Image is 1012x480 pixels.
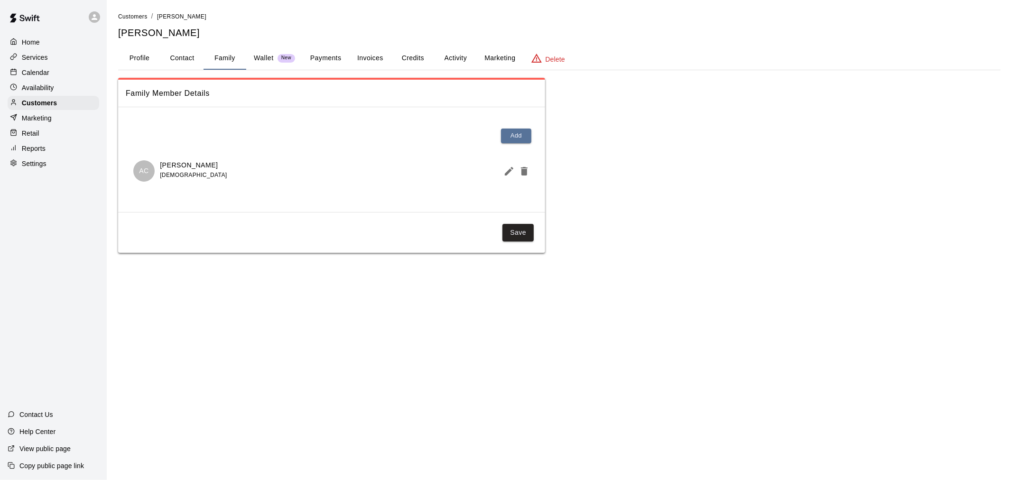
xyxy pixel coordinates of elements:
[515,162,530,181] button: Delete
[118,12,148,20] a: Customers
[161,47,204,70] button: Contact
[8,50,99,65] a: Services
[204,47,246,70] button: Family
[8,96,99,110] a: Customers
[22,68,49,77] p: Calendar
[349,47,391,70] button: Invoices
[500,162,515,181] button: Edit Member
[22,144,46,153] p: Reports
[118,47,161,70] button: Profile
[8,141,99,156] a: Reports
[133,160,155,182] div: Adrian Lucas Carvajal
[8,65,99,80] a: Calendar
[8,35,99,49] a: Home
[19,444,71,453] p: View public page
[502,224,534,241] button: Save
[477,47,523,70] button: Marketing
[118,27,1001,39] h5: [PERSON_NAME]
[157,13,206,20] span: [PERSON_NAME]
[391,47,434,70] button: Credits
[118,13,148,20] span: Customers
[434,47,477,70] button: Activity
[160,172,227,178] span: [DEMOGRAPHIC_DATA]
[160,160,227,170] p: [PERSON_NAME]
[254,53,274,63] p: Wallet
[22,53,48,62] p: Services
[8,157,99,171] a: Settings
[22,113,52,123] p: Marketing
[501,129,531,143] button: Add
[126,87,538,100] span: Family Member Details
[8,81,99,95] a: Availability
[22,98,57,108] p: Customers
[19,427,56,436] p: Help Center
[8,126,99,140] a: Retail
[546,55,565,64] p: Delete
[8,111,99,125] a: Marketing
[19,461,84,471] p: Copy public page link
[19,410,53,419] p: Contact Us
[118,47,1001,70] div: basic tabs example
[22,83,54,92] p: Availability
[303,47,349,70] button: Payments
[139,166,149,176] p: AC
[278,55,295,61] span: New
[118,11,1001,22] nav: breadcrumb
[22,159,46,168] p: Settings
[151,11,153,21] li: /
[22,37,40,47] p: Home
[22,129,39,138] p: Retail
